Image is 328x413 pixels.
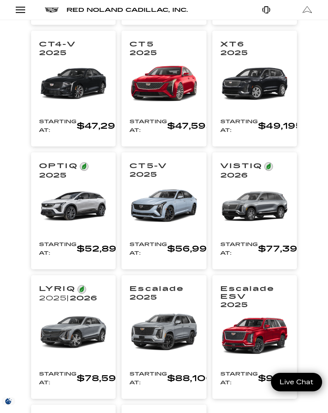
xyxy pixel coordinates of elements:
[220,48,248,58] button: 2025
[220,58,289,109] img: thumbnail
[77,244,124,253] span: $52,895
[258,374,303,383] span: $91,100
[66,7,188,13] span: Red Noland Cadillac, Inc.
[77,122,123,130] span: $47,295
[39,240,77,257] span: starting at:
[129,58,198,109] img: thumbnail
[45,7,59,13] img: Cadillac logo
[220,370,258,387] span: starting at:
[220,162,289,171] span: VISTIQ
[129,170,157,180] button: 2025
[129,306,198,358] img: thumbnail
[39,48,66,58] button: 2025
[45,4,59,15] a: Cadillac logo
[129,370,167,387] span: starting at:
[39,171,66,180] button: 2025
[39,294,66,303] button: 2025
[77,374,123,383] span: $78,595
[167,244,214,253] span: $56,995
[167,374,214,383] span: $88,100
[220,117,258,135] span: starting at:
[39,162,108,171] span: OPTIQ
[129,41,198,48] span: CT5
[258,122,303,130] span: $49,195
[220,171,248,180] button: 2026
[220,300,248,310] button: 2025
[39,41,108,48] span: CT4-V
[66,293,70,302] span: |
[271,373,322,391] a: Live Chat
[258,244,305,253] span: $77,395
[220,41,289,48] span: XT6
[167,122,213,130] span: $47,595
[39,58,108,109] img: thumbnail
[39,285,108,294] span: LYRIQ
[220,285,289,301] span: Escalade ESV
[220,310,289,361] img: thumbnail
[129,240,167,257] span: starting at:
[70,294,97,303] button: 2026
[129,285,198,293] span: Escalade
[39,117,77,135] span: starting at:
[220,180,289,232] img: thumbnail
[39,307,108,358] img: thumbnail
[39,370,77,387] span: starting at:
[129,117,167,135] span: starting at:
[129,293,157,302] button: 2025
[129,180,198,232] img: thumbnail
[276,378,317,387] span: Live Chat
[66,4,188,16] a: Red Noland Cadillac, Inc.
[129,162,198,170] span: CT5-V
[220,240,258,257] span: starting at:
[39,180,108,232] img: thumbnail
[129,48,157,58] button: 2025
